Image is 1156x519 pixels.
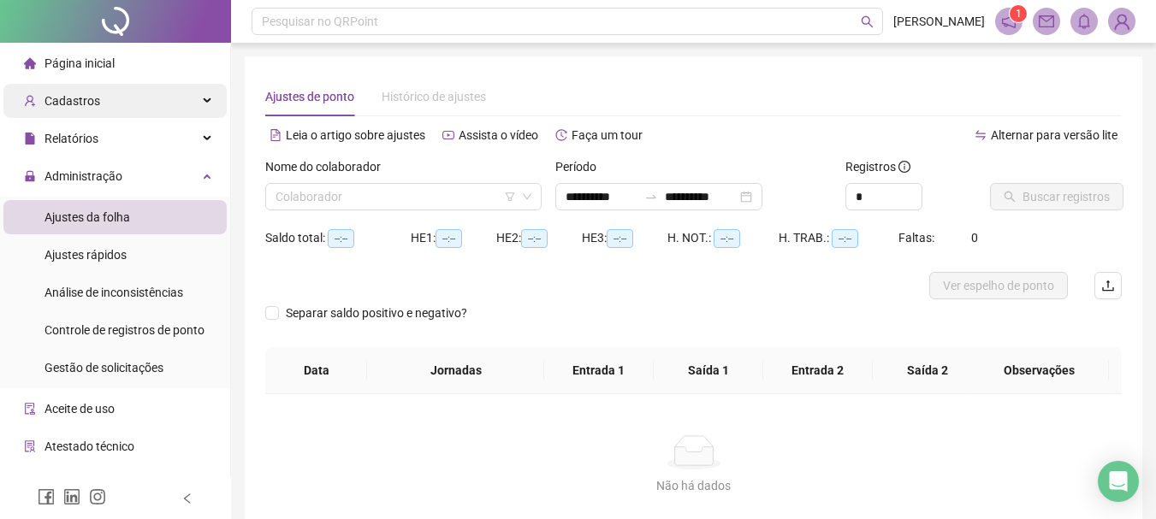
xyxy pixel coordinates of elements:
[44,132,98,145] span: Relatórios
[572,128,643,142] span: Faça um tour
[873,347,982,394] th: Saída 2
[436,229,462,248] span: --:--
[1010,5,1027,22] sup: 1
[582,228,667,248] div: HE 3:
[644,190,658,203] span: to
[555,129,567,141] span: history
[779,228,898,248] div: H. TRAB.:
[667,228,779,248] div: H. NOT.:
[367,347,543,394] th: Jornadas
[505,192,515,202] span: filter
[1016,8,1022,20] span: 1
[459,128,538,142] span: Assista o vídeo
[845,157,910,176] span: Registros
[522,192,532,202] span: down
[44,248,127,262] span: Ajustes rápidos
[24,170,36,182] span: lock
[44,210,130,224] span: Ajustes da folha
[286,476,1101,495] div: Não há dados
[265,228,411,248] div: Saldo total:
[38,488,55,505] span: facebook
[411,228,496,248] div: HE 1:
[44,402,115,416] span: Aceite de uso
[496,228,582,248] div: HE 2:
[644,190,658,203] span: swap-right
[279,304,474,322] span: Separar saldo positivo e negativo?
[929,272,1068,299] button: Ver espelho de ponto
[382,90,486,103] span: Histórico de ajustes
[44,477,121,491] span: Gerar QRCode
[44,361,163,375] span: Gestão de solicitações
[24,403,36,415] span: audit
[990,183,1123,210] button: Buscar registros
[971,231,978,245] span: 0
[24,95,36,107] span: user-add
[44,169,122,183] span: Administração
[607,229,633,248] span: --:--
[63,488,80,505] span: linkedin
[265,347,367,394] th: Data
[1109,9,1135,34] img: 88383
[44,286,183,299] span: Análise de inconsistências
[1098,461,1139,502] div: Open Intercom Messenger
[44,439,134,453] span: Atestado técnico
[1101,279,1115,292] span: upload
[969,347,1109,394] th: Observações
[991,128,1117,142] span: Alternar para versão lite
[1039,14,1054,29] span: mail
[181,492,193,504] span: left
[975,129,987,141] span: swap
[983,361,1095,380] span: Observações
[265,157,392,176] label: Nome do colaborador
[24,133,36,144] span: file
[893,12,985,31] span: [PERSON_NAME]
[544,347,654,394] th: Entrada 1
[89,488,106,505] span: instagram
[555,157,608,176] label: Período
[763,347,873,394] th: Entrada 2
[286,128,425,142] span: Leia o artigo sobre ajustes
[1001,14,1017,29] span: notification
[44,323,205,337] span: Controle de registros de ponto
[328,229,354,248] span: --:--
[265,90,354,103] span: Ajustes de ponto
[898,161,910,173] span: info-circle
[44,94,100,108] span: Cadastros
[24,440,36,452] span: solution
[521,229,548,248] span: --:--
[861,15,874,28] span: search
[270,129,282,141] span: file-text
[898,231,937,245] span: Faltas:
[1076,14,1092,29] span: bell
[44,56,115,70] span: Página inicial
[442,129,454,141] span: youtube
[654,347,763,394] th: Saída 1
[714,229,740,248] span: --:--
[24,57,36,69] span: home
[832,229,858,248] span: --:--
